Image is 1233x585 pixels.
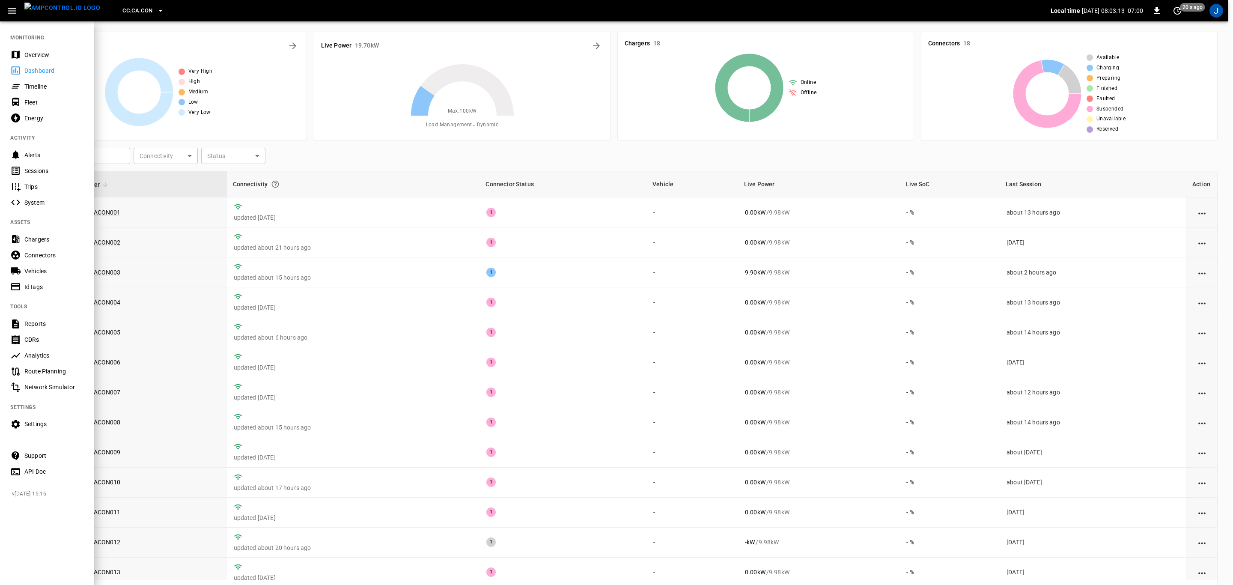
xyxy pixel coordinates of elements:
div: CDRs [24,335,84,344]
p: Local time [1051,6,1080,15]
div: Energy [24,114,84,122]
div: Vehicles [24,267,84,275]
div: System [24,198,84,207]
img: ampcontrol.io logo [24,3,100,13]
div: Analytics [24,351,84,360]
div: Settings [24,420,84,428]
div: Dashboard [24,66,84,75]
div: IdTags [24,283,84,291]
div: Trips [24,182,84,191]
p: [DATE] 08:03:13 -07:00 [1082,6,1143,15]
div: Reports [24,319,84,328]
div: Connectors [24,251,84,260]
span: v [DATE] 15:16 [12,490,87,498]
div: Overview [24,51,84,59]
div: Timeline [24,82,84,91]
div: profile-icon [1209,4,1223,18]
div: Network Simulator [24,383,84,391]
div: Alerts [24,151,84,159]
span: 20 s ago [1180,3,1205,12]
div: Fleet [24,98,84,107]
div: Sessions [24,167,84,175]
span: CC.CA.CON [122,6,152,16]
div: API Doc [24,467,84,476]
div: Chargers [24,235,84,244]
button: set refresh interval [1170,4,1184,18]
div: Support [24,451,84,460]
div: Route Planning [24,367,84,376]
